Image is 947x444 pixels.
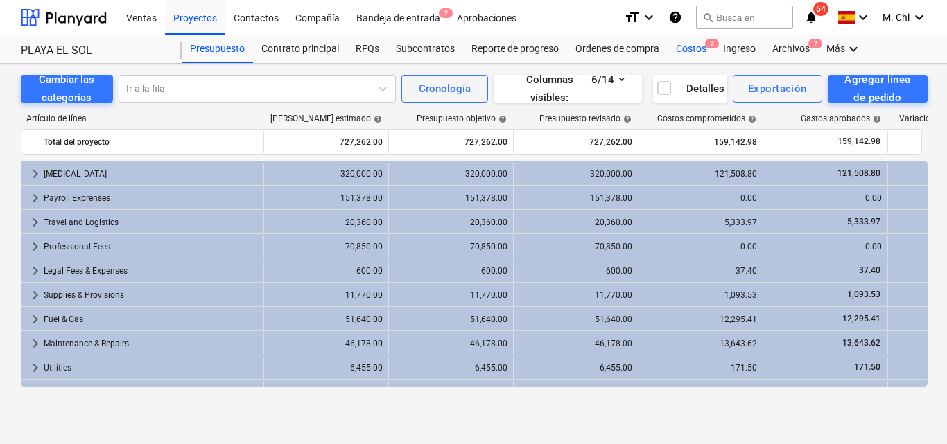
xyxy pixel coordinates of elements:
[519,266,632,276] div: 600.00
[764,35,818,63] div: Archivos
[696,6,793,29] button: Busca en
[270,363,383,373] div: 6,455.00
[419,80,471,98] div: Cronología
[27,335,44,352] span: keyboard_arrow_right
[519,217,632,227] div: 20,360.00
[394,339,507,348] div: 46,178.00
[463,35,567,63] a: Reporte de progreso
[668,35,715,63] a: Costos3
[394,363,507,373] div: 6,455.00
[846,290,882,299] span: 1,093.53
[808,39,822,48] span: 7
[44,332,258,355] div: Maintenance & Repairs
[44,308,258,330] div: Fuel & Gas
[401,75,488,103] button: Cronología
[44,187,258,209] div: Payroll Exprenses
[519,339,632,348] div: 46,178.00
[653,75,727,103] button: Detalles
[44,284,258,306] div: Supplies & Provisions
[394,242,507,251] div: 70,850.00
[644,193,757,203] div: 0.00
[567,35,668,63] div: Ordenes de compra
[496,115,507,123] span: help
[27,287,44,303] span: keyboard_arrow_right
[394,314,507,324] div: 51,640.00
[394,266,507,276] div: 600.00
[27,166,44,182] span: keyboard_arrow_right
[644,339,757,348] div: 13,643.62
[846,217,882,227] span: 5,333.97
[878,378,947,444] iframe: Chat Widget
[853,362,882,372] span: 171.50
[270,131,383,153] div: 727,262.00
[668,9,682,26] i: Base de conocimientos
[27,384,44,400] span: keyboard_arrow_right
[270,217,383,227] div: 20,360.00
[21,75,113,103] button: Cambiar las categorías
[510,71,625,107] div: Columnas visibles : 6/14
[270,290,383,300] div: 11,770.00
[417,114,507,123] div: Presupuesto objetivo
[657,114,756,123] div: Costos comprometidos
[644,169,757,179] div: 121,508.80
[656,80,724,98] div: Detalles
[44,236,258,258] div: Professional Fees
[620,115,632,123] span: help
[644,314,757,324] div: 12,295.41
[44,211,258,233] div: Travel and Logistics
[855,9,871,26] i: keyboard_arrow_down
[27,238,44,255] span: keyboard_arrow_right
[828,75,928,103] button: Agregar línea de pedido
[878,378,947,444] div: Widget de chat
[668,35,715,63] div: Costos
[539,114,632,123] div: Presupuesto revisado
[388,35,463,63] a: Subcontratos
[44,357,258,379] div: Utilities
[394,169,507,179] div: 320,000.00
[27,359,44,376] span: keyboard_arrow_right
[764,35,818,63] a: Archivos7
[44,163,258,185] div: [MEDICAL_DATA]
[27,311,44,328] span: keyboard_arrow_right
[733,75,822,103] button: Exportación
[836,136,882,148] span: 159,142.98
[270,169,383,179] div: 320,000.00
[702,12,713,23] span: search
[394,290,507,300] div: 11,770.00
[843,71,912,107] div: Agregar línea de pedido
[371,115,382,123] span: help
[644,217,757,227] div: 5,333.97
[804,9,818,26] i: notifications
[519,169,632,179] div: 320,000.00
[641,9,657,26] i: keyboard_arrow_down
[519,242,632,251] div: 70,850.00
[519,193,632,203] div: 151,378.00
[519,314,632,324] div: 51,640.00
[705,39,719,48] span: 3
[644,266,757,276] div: 37.40
[394,193,507,203] div: 151,378.00
[818,35,870,63] div: Más
[27,263,44,279] span: keyboard_arrow_right
[439,8,453,18] span: 2
[845,41,862,57] i: keyboard_arrow_down
[27,190,44,206] span: keyboard_arrow_right
[270,314,383,324] div: 51,640.00
[253,35,347,63] a: Contrato principal
[44,260,258,282] div: Legal Fees & Expenses
[883,12,910,23] span: M. Chi
[624,9,641,26] i: format_size
[347,35,388,63] a: RFQs
[519,290,632,300] div: 11,770.00
[769,242,882,251] div: 0.00
[519,363,632,373] div: 6,455.00
[270,114,382,123] div: [PERSON_NAME] estimado
[270,339,383,348] div: 46,178.00
[644,242,757,251] div: 0.00
[715,35,764,63] a: Ingreso
[836,168,882,178] span: 121,508.80
[841,314,882,323] span: 12,295.41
